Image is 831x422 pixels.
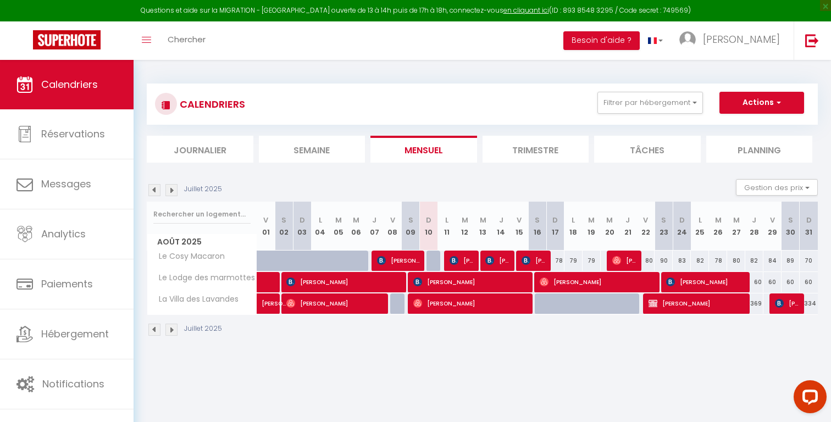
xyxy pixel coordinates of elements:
h3: CALENDRIERS [177,92,245,116]
li: Trimestre [483,136,589,163]
div: 79 [564,251,583,271]
button: Gestion des prix [736,179,818,196]
abbr: S [408,215,413,225]
th: 15 [510,202,528,251]
th: 02 [275,202,293,251]
span: [PERSON_NAME] [540,271,655,292]
span: [PERSON_NAME] [649,293,745,314]
th: 12 [456,202,474,251]
abbr: M [733,215,740,225]
th: 08 [384,202,402,251]
div: 79 [583,251,601,271]
span: Réservations [41,127,105,141]
span: [PERSON_NAME] [262,287,287,308]
div: 83 [673,251,691,271]
span: [PERSON_NAME] [612,250,636,271]
th: 29 [763,202,782,251]
abbr: D [679,215,685,225]
li: Journalier [147,136,253,163]
span: Août 2025 [147,234,257,250]
div: 78 [546,251,564,271]
div: 369 [745,293,763,314]
div: 89 [782,251,800,271]
div: 60 [782,272,800,292]
div: 82 [745,251,763,271]
abbr: M [606,215,613,225]
a: ... [PERSON_NAME] [671,21,794,60]
span: [PERSON_NAME] [485,250,509,271]
li: Planning [706,136,813,163]
abbr: M [462,215,468,225]
span: [PERSON_NAME] [413,293,528,314]
div: 82 [691,251,709,271]
abbr: J [625,215,630,225]
a: en cliquant ici [503,5,549,15]
abbr: L [319,215,322,225]
abbr: M [335,215,342,225]
th: 13 [474,202,492,251]
a: Chercher [159,21,214,60]
abbr: V [517,215,522,225]
div: 90 [655,251,673,271]
span: [PERSON_NAME] [286,293,383,314]
div: 60 [745,272,763,292]
button: Filtrer par hébergement [597,92,703,114]
th: 23 [655,202,673,251]
th: 18 [564,202,583,251]
th: 28 [745,202,763,251]
th: 03 [293,202,311,251]
span: [PERSON_NAME] [775,293,799,314]
span: [PERSON_NAME] [377,250,419,271]
th: 25 [691,202,709,251]
li: Semaine [259,136,365,163]
th: 10 [420,202,438,251]
th: 27 [727,202,745,251]
abbr: S [281,215,286,225]
span: Paiements [41,277,93,291]
abbr: D [426,215,431,225]
img: Super Booking [33,30,101,49]
abbr: J [499,215,503,225]
th: 21 [619,202,637,251]
abbr: S [661,215,666,225]
abbr: S [788,215,793,225]
abbr: M [353,215,359,225]
span: [PERSON_NAME] [286,271,401,292]
th: 09 [402,202,420,251]
img: ... [679,31,696,48]
abbr: M [480,215,486,225]
div: 80 [727,251,745,271]
span: La Villa des Lavandes [149,293,241,306]
span: [PERSON_NAME] [666,271,745,292]
div: 60 [800,272,818,292]
div: 70 [800,251,818,271]
abbr: V [263,215,268,225]
abbr: L [699,215,702,225]
th: 11 [438,202,456,251]
p: Juillet 2025 [184,324,222,334]
a: [PERSON_NAME] [257,293,275,314]
th: 16 [528,202,546,251]
span: Analytics [41,227,86,241]
th: 07 [365,202,384,251]
div: 78 [709,251,727,271]
div: 60 [763,272,782,292]
abbr: V [643,215,648,225]
p: Juillet 2025 [184,184,222,195]
th: 05 [329,202,347,251]
button: Besoin d'aide ? [563,31,640,50]
span: [PERSON_NAME] [522,250,546,271]
abbr: L [445,215,448,225]
th: 31 [800,202,818,251]
th: 20 [601,202,619,251]
th: 30 [782,202,800,251]
div: 84 [763,251,782,271]
abbr: M [715,215,722,225]
abbr: V [770,215,775,225]
div: 334 [800,293,818,314]
abbr: S [535,215,540,225]
th: 01 [257,202,275,251]
span: [PERSON_NAME] [703,32,780,46]
th: 22 [637,202,655,251]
